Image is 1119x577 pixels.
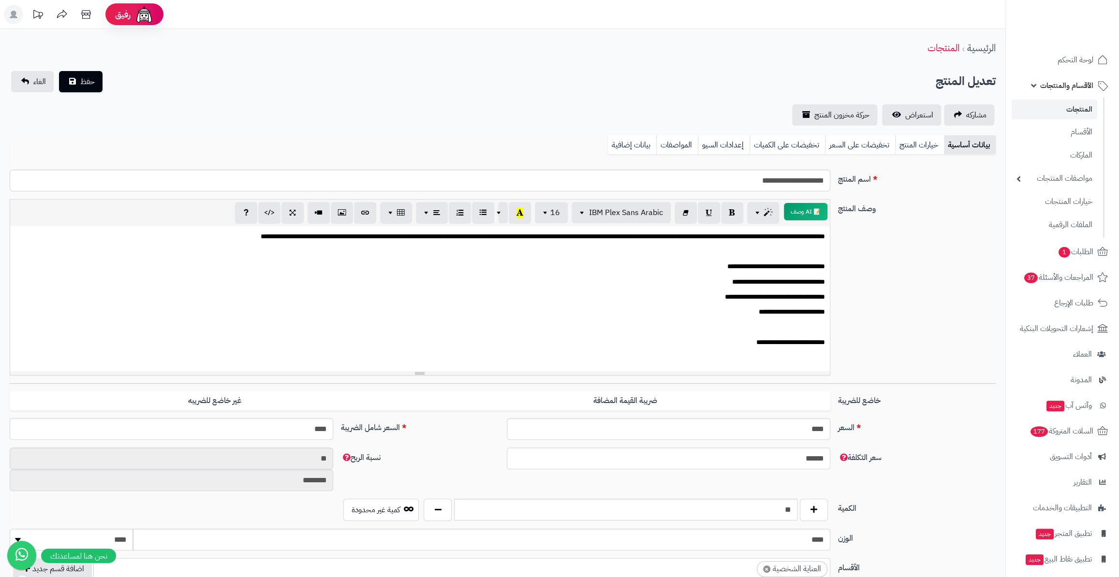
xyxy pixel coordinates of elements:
[26,5,50,27] a: تحديثات المنصة
[895,135,944,155] a: خيارات المنتج
[834,170,1000,185] label: اسم المنتج
[1020,322,1093,335] span: إشعارات التحويلات البنكية
[1058,53,1093,67] span: لوحة التحكم
[966,109,986,121] span: مشاركه
[1012,100,1097,119] a: المنتجات
[572,202,671,223] button: IBM Plex Sans Arabic
[1046,401,1064,411] span: جديد
[1058,245,1093,259] span: الطلبات
[1024,273,1038,283] span: 37
[550,207,560,218] span: 16
[1012,291,1113,315] a: طلبات الإرجاع
[763,565,770,573] span: ×
[337,418,503,433] label: السعر شامل الضريبة
[834,418,1000,433] label: السعر
[834,558,1000,574] label: الأقسام
[882,104,941,126] a: استعراض
[656,135,698,155] a: المواصفات
[698,135,750,155] a: إعدادات السيو
[1023,271,1093,284] span: المراجعات والأسئلة
[59,71,103,92] button: حفظ
[134,5,154,24] img: ai-face.png
[33,76,46,87] span: الغاء
[420,391,830,411] label: ضريبة القيمة المضافة
[1073,347,1092,361] span: العملاء
[1012,522,1113,545] a: تطبيق المتجرجديد
[1012,445,1113,468] a: أدوات التسويق
[1036,529,1054,539] span: جديد
[1012,48,1113,72] a: لوحة التحكم
[80,76,95,87] span: حفظ
[1012,317,1113,340] a: إشعارات التحويلات البنكية
[535,202,568,223] button: 16
[1033,501,1092,515] span: التطبيقات والخدمات
[1012,394,1113,417] a: وآتس آبجديد
[834,199,1000,215] label: وصف المنتج
[944,135,996,155] a: بيانات أساسية
[834,391,1000,406] label: خاضع للضريبة
[115,9,131,20] span: رفيق
[1012,240,1113,263] a: الطلبات1
[589,207,663,218] span: IBM Plex Sans Arabic
[1012,168,1097,189] a: مواصفات المنتجات
[1012,215,1097,235] a: الملفات الرقمية
[1050,450,1092,463] span: أدوات التسويق
[1031,426,1048,437] span: 177
[936,72,996,91] h2: تعديل المنتج
[11,71,54,92] a: الغاء
[1012,122,1097,143] a: الأقسام
[1012,343,1113,366] a: العملاء
[834,499,1000,514] label: الكمية
[1054,296,1093,310] span: طلبات الإرجاع
[757,561,827,577] li: العناية الشخصية
[1012,548,1113,571] a: تطبيق نقاط البيعجديد
[825,135,895,155] a: تخفيضات على السعر
[1030,424,1093,438] span: السلات المتروكة
[1012,419,1113,443] a: السلات المتروكة177
[1074,476,1092,489] span: التقارير
[341,452,381,463] span: نسبة الربح
[10,391,420,411] label: غير خاضع للضريبه
[967,41,996,55] a: الرئيسية
[1053,24,1110,44] img: logo-2.png
[905,109,933,121] span: استعراض
[1012,496,1113,519] a: التطبيقات والخدمات
[1012,145,1097,166] a: الماركات
[1012,191,1097,212] a: خيارات المنتجات
[1012,471,1113,494] a: التقارير
[1025,552,1092,566] span: تطبيق نقاط البيع
[1026,554,1044,565] span: جديد
[1059,247,1070,258] span: 1
[1012,368,1113,391] a: المدونة
[814,109,869,121] span: حركة مخزون المنتج
[750,135,825,155] a: تخفيضات على الكميات
[834,529,1000,544] label: الوزن
[838,452,882,463] span: سعر التكلفة
[1012,266,1113,289] a: المراجعات والأسئلة37
[1071,373,1092,387] span: المدونة
[1035,527,1092,540] span: تطبيق المتجر
[944,104,994,126] a: مشاركه
[792,104,877,126] a: حركة مخزون المنتج
[784,203,827,220] button: 📝 AI وصف
[608,135,656,155] a: بيانات إضافية
[1045,399,1092,412] span: وآتس آب
[928,41,959,55] a: المنتجات
[1040,79,1093,92] span: الأقسام والمنتجات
